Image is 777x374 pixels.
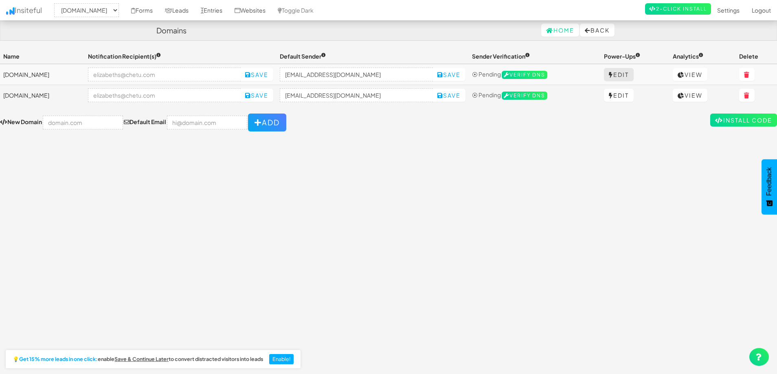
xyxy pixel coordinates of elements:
[156,26,187,35] h4: Domains
[502,70,547,78] a: Verify DNS
[673,52,703,60] span: Analytics
[766,167,773,196] span: Feedback
[472,52,530,60] span: Sender Verification
[248,114,286,131] button: Add
[167,116,247,129] input: hi@domain.com
[88,88,241,102] input: elizabeths@chetu.com
[280,52,326,60] span: Default Sender
[280,88,433,102] input: hi@example.com
[472,70,501,78] span: ⦿ Pending
[240,68,273,81] button: Save
[673,89,707,102] a: View
[604,68,634,81] a: Edit
[472,91,501,98] span: ⦿ Pending
[114,356,169,362] u: Save & Continue Later
[710,114,777,127] a: Install Code
[19,357,98,362] strong: Get 15% more leads in one click:
[502,71,547,79] span: Verify DNS
[604,89,634,102] a: Edit
[502,91,547,98] a: Verify DNS
[43,116,123,129] input: domain.com
[6,7,15,15] img: icon.png
[240,89,273,102] button: Save
[432,89,465,102] button: Save
[114,357,169,362] a: Save & Continue Later
[736,49,777,64] th: Delete
[269,354,294,365] button: Enable!
[604,52,640,60] span: Power-Ups
[88,68,241,81] input: elizabeths@chetu.com
[673,68,707,81] a: View
[580,24,615,37] button: Back
[541,24,579,37] a: Home
[432,68,465,81] button: Save
[88,52,161,60] span: Notification Recipient(s)
[645,3,711,15] a: 2-Click Install
[502,92,547,100] span: Verify DNS
[124,118,166,126] label: Default Email
[280,68,433,81] input: hi@example.com
[762,159,777,214] button: Feedback - Show survey
[13,357,263,362] h2: 💡 enable to convert distracted visitors into leads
